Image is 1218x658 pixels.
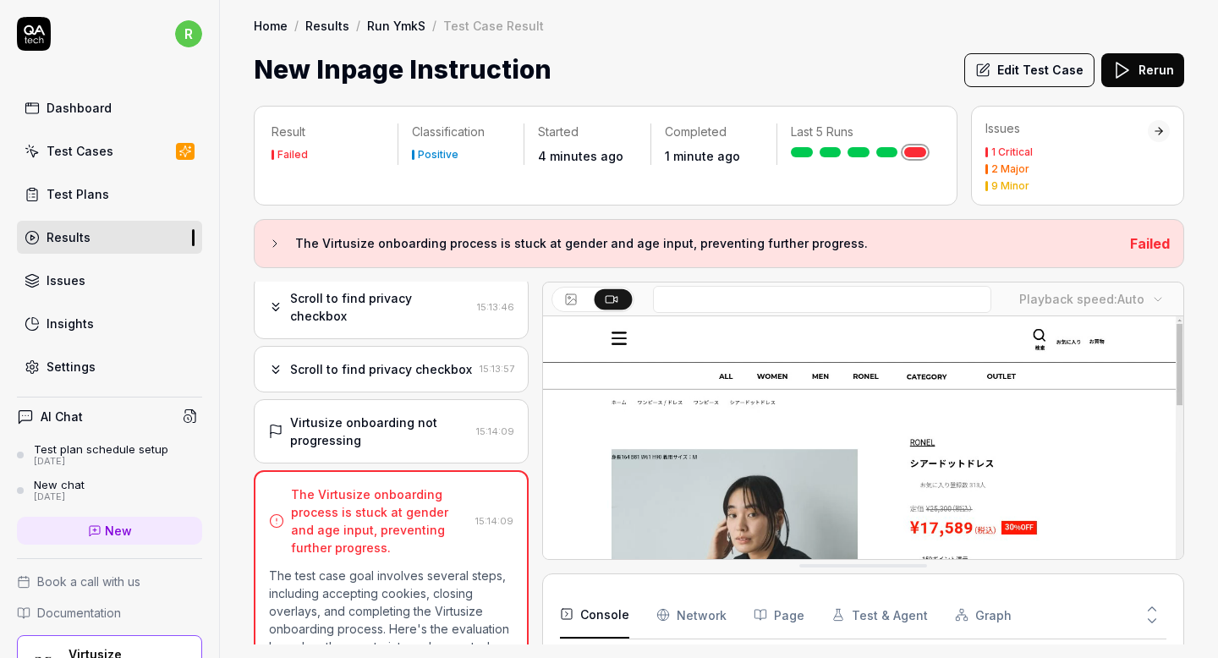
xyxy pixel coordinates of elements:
button: Test & Agent [831,591,928,639]
div: New chat [34,478,85,491]
div: Positive [418,150,458,160]
div: Issues [47,271,85,289]
a: New [17,517,202,545]
div: 2 Major [991,164,1029,174]
div: Test Plans [47,185,109,203]
span: New [105,522,132,540]
div: 9 Minor [991,181,1029,191]
div: [DATE] [34,456,168,468]
div: Dashboard [47,99,112,117]
div: 1 Critical [991,147,1033,157]
a: Dashboard [17,91,202,124]
time: 15:14:09 [475,515,513,527]
p: Started [538,123,636,140]
p: Completed [665,123,763,140]
time: 4 minutes ago [538,149,623,163]
button: Network [656,591,727,639]
a: Insights [17,307,202,340]
p: Result [272,123,384,140]
time: 15:14:09 [476,425,514,437]
div: Issues [985,120,1148,137]
a: Test Cases [17,134,202,167]
a: Test Plans [17,178,202,211]
h3: The Virtusize onboarding process is stuck at gender and age input, preventing further progress. [295,233,1116,254]
a: Results [17,221,202,254]
button: Page [754,591,804,639]
time: 1 minute ago [665,149,740,163]
time: 15:13:57 [480,363,514,375]
button: Edit Test Case [964,53,1095,87]
div: The Virtusize onboarding process is stuck at gender and age input, preventing further progress. [291,485,469,557]
div: Virtusize onboarding not progressing [290,414,469,449]
p: Last 5 Runs [791,123,926,140]
div: Settings [47,358,96,376]
button: Rerun [1101,53,1184,87]
span: Book a call with us [37,573,140,590]
a: Book a call with us [17,573,202,590]
span: Documentation [37,604,121,622]
div: Scroll to find privacy checkbox [290,360,472,378]
a: Settings [17,350,202,383]
time: 15:13:46 [477,301,514,313]
div: / [432,17,436,34]
div: / [294,17,299,34]
div: Test Case Result [443,17,544,34]
button: r [175,17,202,51]
a: Results [305,17,349,34]
div: Test Cases [47,142,113,160]
span: Failed [1130,235,1170,252]
button: Console [560,591,629,639]
a: Run YmkS [367,17,425,34]
a: Test plan schedule setup[DATE] [17,442,202,468]
a: Issues [17,264,202,297]
div: Insights [47,315,94,332]
div: [DATE] [34,491,85,503]
h4: AI Chat [41,408,83,425]
div: Failed [277,150,308,160]
div: Results [47,228,91,246]
div: Scroll to find privacy checkbox [290,289,470,325]
button: Graph [955,591,1012,639]
a: Documentation [17,604,202,622]
a: Home [254,17,288,34]
p: Classification [412,123,510,140]
div: Playback speed: [1019,290,1144,308]
button: The Virtusize onboarding process is stuck at gender and age input, preventing further progress. [268,233,1116,254]
a: New chat[DATE] [17,478,202,503]
span: r [175,20,202,47]
div: / [356,17,360,34]
h1: New Inpage Instruction [254,51,551,89]
div: Test plan schedule setup [34,442,168,456]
